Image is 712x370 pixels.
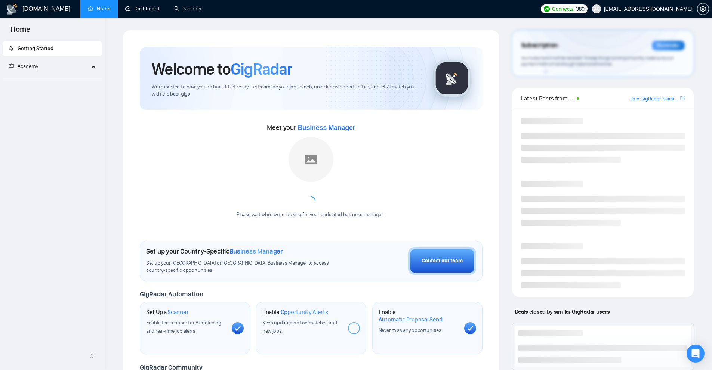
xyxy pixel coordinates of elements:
[281,308,328,316] span: Opportunity Alerts
[146,247,283,255] h1: Set up your Country-Specific
[433,60,471,97] img: gigradar-logo.png
[18,63,38,69] span: Academy
[697,3,709,15] button: setting
[697,6,709,12] a: setting
[262,308,328,316] h1: Enable
[687,345,705,363] div: Open Intercom Messenger
[306,196,315,205] span: loading
[552,5,574,13] span: Connects:
[3,77,102,82] li: Academy Homepage
[140,290,203,298] span: GigRadar Automation
[229,247,283,255] span: Business Manager
[232,211,390,218] div: Please wait while we're looking for your dedicated business manager...
[267,124,355,132] span: Meet your
[521,55,674,67] span: Your subscription will be renewed. To keep things running smoothly, make sure your payment method...
[9,63,14,69] span: fund-projection-screen
[544,6,550,12] img: upwork-logo.png
[6,3,18,15] img: logo
[174,6,202,12] a: searchScanner
[298,124,355,131] span: Business Manager
[680,95,685,101] span: export
[408,247,476,275] button: Contact our team
[576,5,584,13] span: 389
[379,316,443,323] span: Automatic Proposal Send
[379,308,458,323] h1: Enable
[167,308,188,316] span: Scanner
[262,320,337,334] span: Keep updated on top matches and new jobs.
[521,39,558,52] span: Subscription
[88,6,110,12] a: homeHome
[4,24,36,40] span: Home
[152,59,292,79] h1: Welcome to
[594,6,599,12] span: user
[9,46,14,51] span: rocket
[512,305,613,318] span: Deals closed by similar GigRadar users
[146,260,344,274] span: Set up your [GEOGRAPHIC_DATA] or [GEOGRAPHIC_DATA] Business Manager to access country-specific op...
[89,352,96,360] span: double-left
[18,45,53,52] span: Getting Started
[9,63,38,69] span: Academy
[146,308,188,316] h1: Set Up a
[379,327,442,333] span: Never miss any opportunities.
[125,6,159,12] a: dashboardDashboard
[146,320,221,334] span: Enable the scanner for AI matching and real-time job alerts.
[231,59,292,79] span: GigRadar
[680,95,685,102] a: export
[422,257,463,265] div: Contact our team
[3,41,102,56] li: Getting Started
[152,84,421,98] span: We're excited to have you on board. Get ready to streamline your job search, unlock new opportuni...
[289,137,333,182] img: placeholder.png
[697,6,709,12] span: setting
[652,41,685,50] div: Reminder
[521,94,574,103] span: Latest Posts from the GigRadar Community
[630,95,679,103] a: Join GigRadar Slack Community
